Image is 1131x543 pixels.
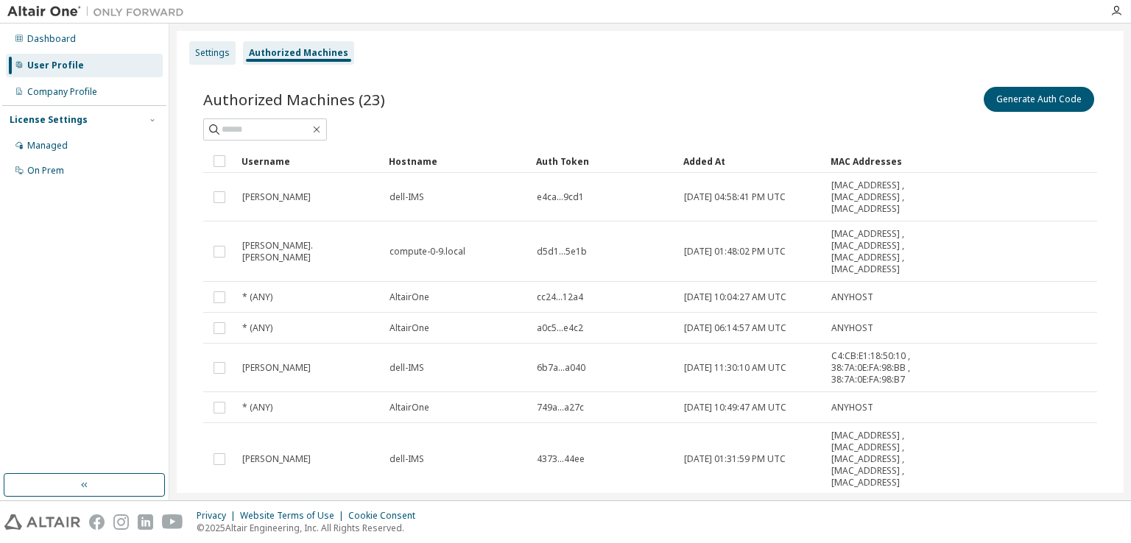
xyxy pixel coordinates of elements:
[683,149,819,173] div: Added At
[240,510,348,522] div: Website Terms of Use
[390,322,429,334] span: AltairOne
[242,240,376,263] span: [PERSON_NAME].[PERSON_NAME]
[684,402,786,414] span: [DATE] 10:49:47 AM UTC
[537,322,583,334] span: a0c5...e4c2
[348,510,424,522] div: Cookie Consent
[537,362,585,374] span: 6b7a...a040
[536,149,672,173] div: Auth Token
[242,402,272,414] span: * (ANY)
[389,149,524,173] div: Hostname
[537,291,583,303] span: cc24...12a4
[684,322,786,334] span: [DATE] 06:14:57 AM UTC
[831,228,934,275] span: [MAC_ADDRESS] , [MAC_ADDRESS] , [MAC_ADDRESS] , [MAC_ADDRESS]
[7,4,191,19] img: Altair One
[197,510,240,522] div: Privacy
[831,402,873,414] span: ANYHOST
[537,402,584,414] span: 749a...a27c
[831,180,934,215] span: [MAC_ADDRESS] , [MAC_ADDRESS] , [MAC_ADDRESS]
[831,149,935,173] div: MAC Addresses
[537,453,585,465] span: 4373...44ee
[390,402,429,414] span: AltairOne
[195,47,230,59] div: Settings
[162,514,183,530] img: youtube.svg
[242,322,272,334] span: * (ANY)
[89,514,105,530] img: facebook.svg
[390,453,424,465] span: dell-IMS
[113,514,129,530] img: instagram.svg
[684,362,786,374] span: [DATE] 11:30:10 AM UTC
[242,291,272,303] span: * (ANY)
[27,86,97,98] div: Company Profile
[390,362,424,374] span: dell-IMS
[684,453,786,465] span: [DATE] 01:31:59 PM UTC
[684,291,786,303] span: [DATE] 10:04:27 AM UTC
[242,191,311,203] span: [PERSON_NAME]
[242,362,311,374] span: [PERSON_NAME]
[390,191,424,203] span: dell-IMS
[390,246,465,258] span: compute-0-9.local
[537,246,587,258] span: d5d1...5e1b
[27,33,76,45] div: Dashboard
[197,522,424,534] p: © 2025 Altair Engineering, Inc. All Rights Reserved.
[203,89,385,110] span: Authorized Machines (23)
[10,114,88,126] div: License Settings
[27,165,64,177] div: On Prem
[831,291,873,303] span: ANYHOST
[684,191,786,203] span: [DATE] 04:58:41 PM UTC
[537,191,584,203] span: e4ca...9cd1
[138,514,153,530] img: linkedin.svg
[984,87,1094,112] button: Generate Auth Code
[27,60,84,71] div: User Profile
[831,350,934,386] span: C4:CB:E1:18:50:10 , 38:7A:0E:FA:98:BB , 38:7A:0E:FA:98:B7
[4,514,80,530] img: altair_logo.svg
[684,246,786,258] span: [DATE] 01:48:02 PM UTC
[390,291,429,303] span: AltairOne
[242,453,311,465] span: [PERSON_NAME]
[249,47,348,59] div: Authorized Machines
[831,322,873,334] span: ANYHOST
[831,430,934,489] span: [MAC_ADDRESS] , [MAC_ADDRESS] , [MAC_ADDRESS] , [MAC_ADDRESS] , [MAC_ADDRESS]
[27,140,68,152] div: Managed
[242,149,377,173] div: Username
